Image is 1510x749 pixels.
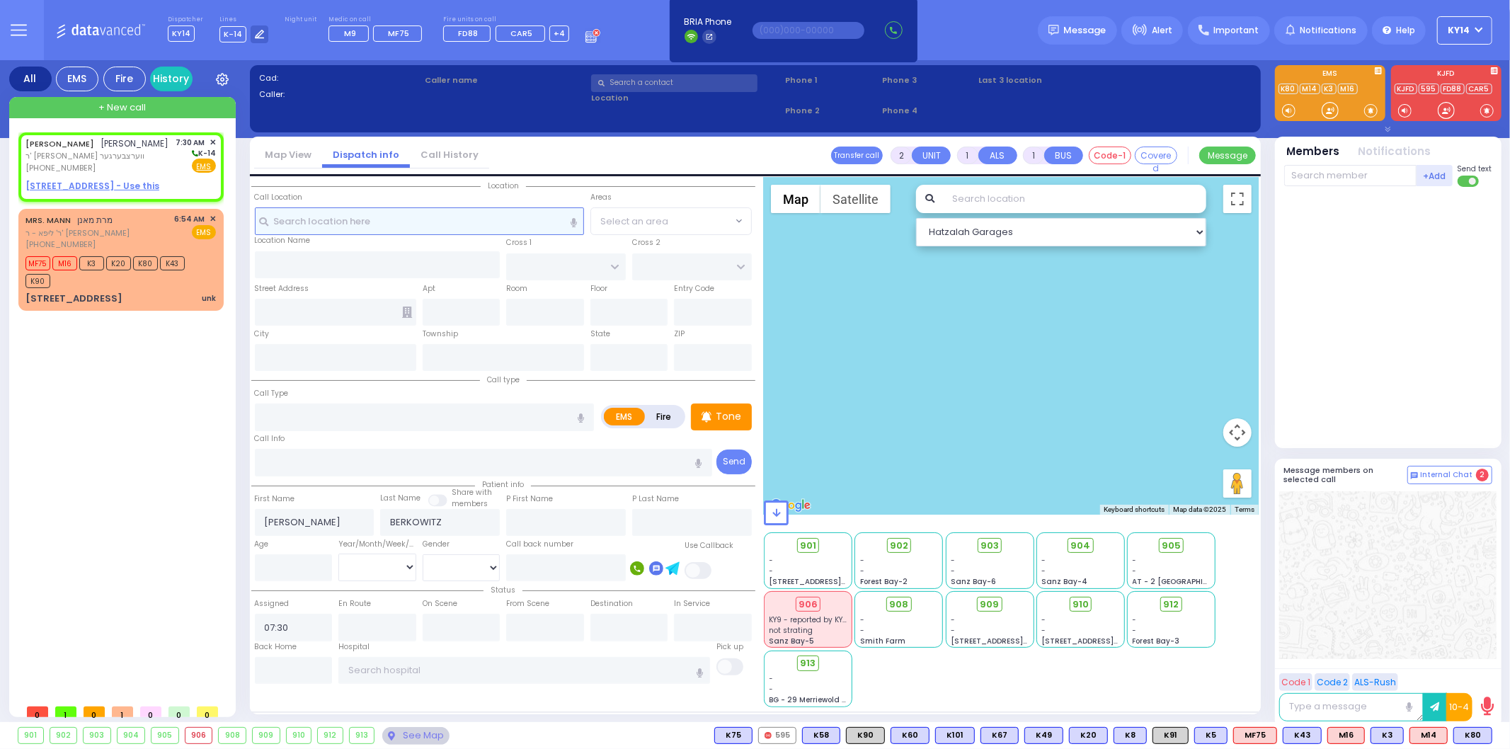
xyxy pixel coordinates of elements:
[425,74,586,86] label: Caller name
[1338,84,1358,94] a: M16
[771,185,820,213] button: Show street map
[255,328,270,340] label: City
[1453,727,1492,744] div: BLS
[253,728,280,743] div: 909
[192,225,216,239] span: EMS
[685,16,732,28] span: BRIA Phone
[1396,24,1415,37] span: Help
[480,374,527,385] span: Call type
[860,566,864,576] span: -
[935,727,975,744] div: BLS
[1041,614,1046,625] span: -
[1279,673,1312,691] button: Code 1
[1070,539,1090,553] span: 904
[951,566,955,576] span: -
[1114,727,1147,744] div: BLS
[767,496,814,515] img: Google
[1300,84,1320,94] a: M14
[25,292,122,306] div: [STREET_ADDRESS]
[770,576,903,587] span: [STREET_ADDRESS][PERSON_NAME]
[1458,164,1492,174] span: Send text
[1199,147,1256,164] button: Message
[197,161,212,172] u: EMS
[185,728,212,743] div: 906
[1411,472,1418,479] img: comment-alt.png
[753,22,864,39] input: (000)000-00000
[1283,727,1322,744] div: K43
[1152,727,1189,744] div: K91
[118,728,145,743] div: 904
[1458,174,1480,188] label: Turn off text
[1041,576,1087,587] span: Sanz Bay-4
[846,727,885,744] div: K90
[980,727,1019,744] div: K67
[912,147,951,164] button: UNIT
[133,256,158,270] span: K80
[714,727,753,744] div: BLS
[951,555,955,566] span: -
[770,625,813,636] span: not strating
[951,625,955,636] span: -
[891,727,930,744] div: K60
[382,727,449,745] div: See map
[674,598,710,610] label: In Service
[176,137,205,148] span: 7:30 AM
[506,283,527,295] label: Room
[1417,165,1453,186] button: +Add
[1284,466,1407,484] h5: Message members on selected call
[1315,673,1350,691] button: Code 2
[175,214,205,224] span: 6:54 AM
[1466,84,1492,94] a: CAR5
[1371,727,1404,744] div: BLS
[1233,727,1277,744] div: ALS
[255,388,289,399] label: Call Type
[84,707,105,717] span: 0
[481,181,526,191] span: Location
[765,732,772,739] img: red-radio-icon.svg
[1044,147,1083,164] button: BUS
[1089,147,1131,164] button: Code-1
[168,707,190,717] span: 0
[1133,614,1137,625] span: -
[1164,598,1179,612] span: 912
[716,450,752,474] button: Send
[600,215,668,229] span: Select an area
[202,293,216,304] div: unk
[423,328,458,340] label: Township
[1391,70,1502,80] label: KJFD
[1041,555,1046,566] span: -
[860,625,864,636] span: -
[951,576,996,587] span: Sanz Bay-6
[1419,84,1439,94] a: 595
[506,539,573,550] label: Call back number
[255,283,309,295] label: Street Address
[150,67,193,91] a: History
[344,28,356,39] span: M9
[98,101,146,115] span: + New call
[101,137,169,149] span: [PERSON_NAME]
[891,727,930,744] div: BLS
[484,585,522,595] span: Status
[338,657,710,684] input: Search hospital
[287,728,311,743] div: 910
[785,105,877,117] span: Phone 2
[254,148,322,161] a: Map View
[452,487,492,498] small: Share with
[1133,636,1180,646] span: Forest Bay-3
[770,614,852,625] span: KY9 - reported by KY23
[1448,24,1470,37] span: KY14
[1287,144,1340,160] button: Members
[1283,727,1322,744] div: BLS
[1133,625,1137,636] span: -
[801,656,816,670] span: 913
[785,74,877,86] span: Phone 1
[380,493,421,504] label: Last Name
[56,67,98,91] div: EMS
[328,16,427,24] label: Medic on call
[860,636,905,646] span: Smith Farm
[685,540,733,551] label: Use Callback
[1041,566,1046,576] span: -
[423,539,450,550] label: Gender
[443,16,570,24] label: Fire units on call
[860,576,908,587] span: Forest Bay-2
